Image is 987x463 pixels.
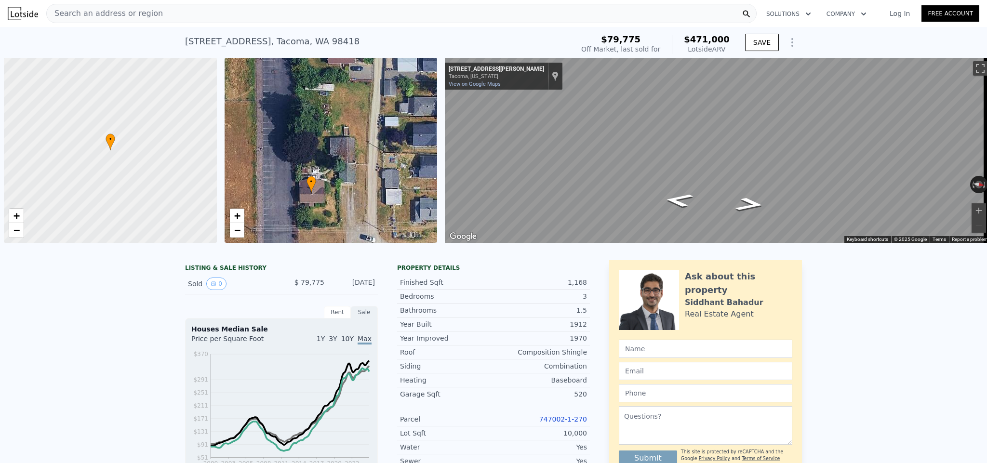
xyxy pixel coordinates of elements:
[400,333,493,343] div: Year Improved
[193,428,208,435] tspan: $131
[193,402,208,409] tspan: $211
[47,8,163,19] span: Search an address or region
[397,264,590,272] div: Property details
[188,278,274,290] div: Sold
[493,361,587,371] div: Combination
[9,223,24,238] a: Zoom out
[400,414,493,424] div: Parcel
[324,306,351,318] div: Rent
[13,210,20,222] span: +
[619,340,792,358] input: Name
[493,333,587,343] div: 1970
[9,209,24,223] a: Zoom in
[400,291,493,301] div: Bedrooms
[685,270,792,297] div: Ask about this property
[449,73,544,79] div: Tacoma, [US_STATE]
[493,442,587,452] div: Yes
[970,176,975,193] button: Rotate counterclockwise
[685,308,754,320] div: Real Estate Agent
[400,347,493,357] div: Roof
[972,203,986,218] button: Zoom in
[351,306,378,318] div: Sale
[745,34,779,51] button: SAVE
[400,278,493,287] div: Finished Sqft
[197,454,208,461] tspan: $51
[234,210,240,222] span: +
[193,351,208,357] tspan: $370
[493,375,587,385] div: Baseboard
[332,278,375,290] div: [DATE]
[684,44,730,54] div: Lotside ARV
[972,218,986,233] button: Zoom out
[581,44,660,54] div: Off Market, last sold for
[193,376,208,383] tspan: $291
[921,5,979,22] a: Free Account
[552,71,559,81] a: Show location on map
[400,389,493,399] div: Garage Sqft
[193,389,208,396] tspan: $251
[493,278,587,287] div: 1,168
[447,230,479,243] img: Google
[8,7,38,20] img: Lotside
[329,335,337,343] span: 3Y
[847,236,888,243] button: Keyboard shortcuts
[493,291,587,301] div: 3
[106,135,115,144] span: •
[400,375,493,385] div: Heating
[400,319,493,329] div: Year Built
[191,324,372,334] div: Houses Median Sale
[191,334,281,349] div: Price per Square Foot
[894,237,927,242] span: © 2025 Google
[449,81,501,87] a: View on Google Maps
[493,347,587,357] div: Composition Shingle
[400,361,493,371] div: Siding
[684,34,730,44] span: $471,000
[230,223,244,238] a: Zoom out
[759,5,819,23] button: Solutions
[234,224,240,236] span: −
[185,35,360,48] div: [STREET_ADDRESS] , Tacoma , WA 98418
[317,335,325,343] span: 1Y
[400,442,493,452] div: Water
[307,176,316,193] div: •
[619,362,792,380] input: Email
[493,389,587,399] div: 520
[539,415,587,423] a: 747002-1-270
[933,237,946,242] a: Terms (opens in new tab)
[449,66,544,73] div: [STREET_ADDRESS][PERSON_NAME]
[619,384,792,402] input: Phone
[185,264,378,274] div: LISTING & SALE HISTORY
[230,209,244,223] a: Zoom in
[307,177,316,186] span: •
[652,190,705,211] path: Go South, S Crandall Ln
[358,335,372,344] span: Max
[400,428,493,438] div: Lot Sqft
[723,194,777,215] path: Go North, S Crandall Ln
[197,441,208,448] tspan: $91
[601,34,640,44] span: $79,775
[783,33,802,52] button: Show Options
[13,224,20,236] span: −
[193,415,208,422] tspan: $171
[493,305,587,315] div: 1.5
[819,5,874,23] button: Company
[493,428,587,438] div: 10,000
[106,133,115,150] div: •
[685,297,763,308] div: Siddhant Bahadur
[447,230,479,243] a: Open this area in Google Maps (opens a new window)
[742,456,780,461] a: Terms of Service
[400,305,493,315] div: Bathrooms
[294,278,324,286] span: $ 79,775
[341,335,354,343] span: 10Y
[206,278,227,290] button: View historical data
[878,9,921,18] a: Log In
[699,456,730,461] a: Privacy Policy
[493,319,587,329] div: 1912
